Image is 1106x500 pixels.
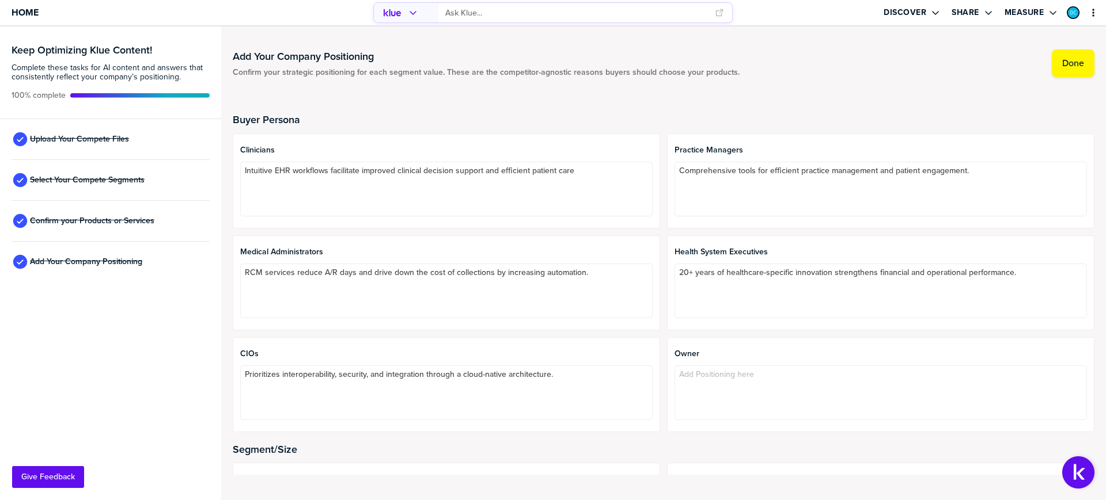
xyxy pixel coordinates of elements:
[30,175,145,185] span: Select Your Compete Segments
[445,3,708,22] input: Ask Klue...
[30,135,129,144] span: Upload Your Compete Files
[1066,5,1081,20] a: Edit Profile
[233,49,740,63] h1: Add Your Company Positioning
[240,349,653,358] span: CIOs
[1062,456,1094,488] button: Open Support Center
[240,162,653,216] textarea: Intuitive EHR workflows facilitate improved clinical decision support and efficient patient care
[1067,6,1080,19] div: Diane Chamberlain
[240,365,653,420] textarea: Prioritizes interoperability, security, and integration through a cloud-native architecture.
[1005,7,1044,18] label: Measure
[1062,58,1084,69] label: Done
[675,264,1087,318] textarea: 20+ years of healthcare-specific innovation strengthens financial and operational performance.
[1068,7,1078,18] img: aa8708b9e673df012937ac082711a9c4-sml.png
[12,466,84,488] button: Give Feedback
[240,146,653,155] span: Clinicians
[675,162,1087,216] textarea: Comprehensive tools for efficient practice management and patient engagement.
[675,247,1087,257] span: Health System Executives
[233,114,1094,125] h2: Buyer Persona
[884,7,926,18] label: Discover
[30,257,142,266] span: Add Your Company Positioning
[233,444,1094,455] h2: Segment/Size
[675,349,1087,358] span: Owner
[240,247,653,257] span: Medical Administrators
[30,216,154,226] span: Confirm your Products or Services
[12,63,210,82] span: Complete these tasks for AI content and answers that consistently reflect your company’s position...
[12,91,66,100] span: Active
[233,68,740,77] span: Confirm your strategic positioning for each segment value. These are the competitor-agnostic reas...
[952,7,979,18] label: Share
[12,7,39,17] span: Home
[240,264,653,318] textarea: RCM services reduce A/R days and drive down the cost of collections by increasing automation.
[675,146,1087,155] span: Practice Managers
[12,45,210,55] h3: Keep Optimizing Klue Content!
